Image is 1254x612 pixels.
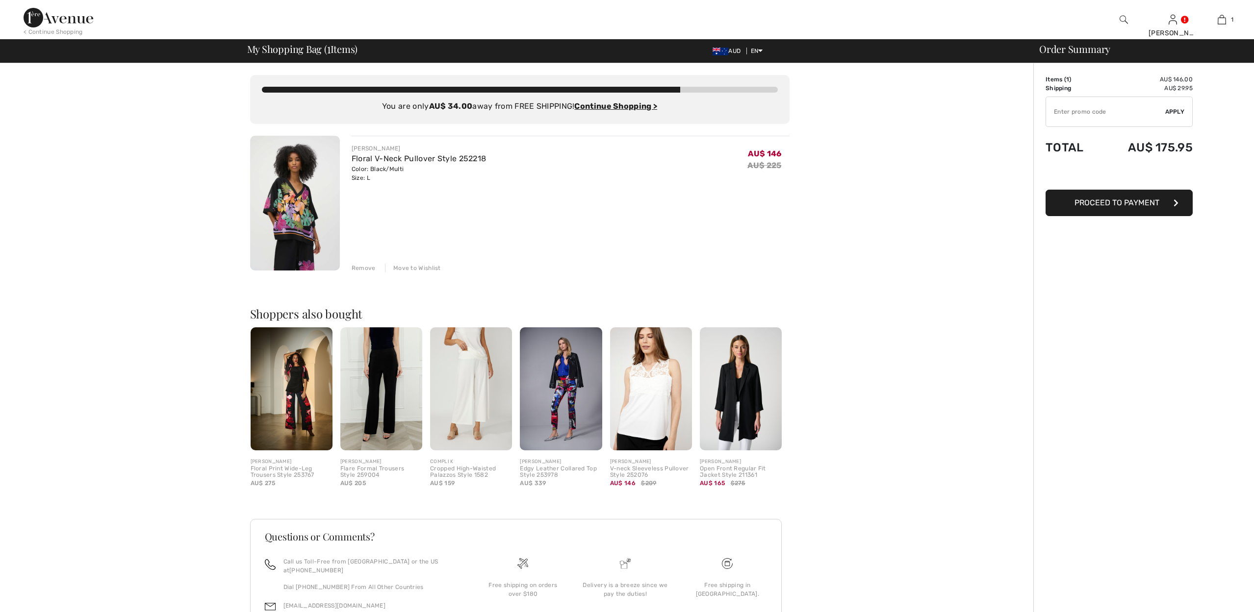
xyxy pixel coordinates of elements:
div: You are only away from FREE SHIPPING! [262,100,778,112]
div: Edgy Leather Collared Top Style 253978 [520,465,602,479]
img: 1ère Avenue [24,8,93,27]
span: AU$ 146 [610,480,636,487]
span: AUD [713,48,744,54]
div: < Continue Shopping [24,27,83,36]
img: My Info [1169,14,1177,25]
span: AU$ 205 [340,480,366,487]
iframe: PayPal [1046,164,1193,186]
div: [PERSON_NAME] [340,458,422,465]
img: Cropped High-Waisted Palazzos Style 1582 [430,327,512,450]
p: Dial [PHONE_NUMBER] From All Other Countries [283,583,461,591]
div: [PERSON_NAME] [352,144,486,153]
td: AU$ 175.95 [1100,131,1193,164]
img: My Bag [1218,14,1226,25]
iframe: Opens a widget where you can find more information [1191,583,1244,607]
span: AU$ 159 [430,480,455,487]
div: Free shipping in [GEOGRAPHIC_DATA]. [684,581,770,598]
span: EN [751,48,763,54]
img: Open Front Regular Fit Jacket Style 211361 [700,327,782,450]
h2: Shoppers also bought [250,308,790,319]
div: Move to Wishlist [385,264,441,272]
span: AU$ 339 [520,480,546,487]
div: COMPLI K [430,458,512,465]
img: V-neck Sleeveless Pullover Style 252076 [610,327,692,450]
td: AU$ 29.95 [1100,84,1193,93]
span: Proceed to Payment [1075,198,1159,207]
div: [PERSON_NAME] [520,458,602,465]
div: Cropped High-Waisted Palazzos Style 1582 [430,465,512,479]
img: Australian Dollar [713,48,728,55]
img: Floral Print Wide-Leg Trousers Style 253767 [251,327,333,450]
div: V-neck Sleeveless Pullover Style 252076 [610,465,692,479]
div: Floral Print Wide-Leg Trousers Style 253767 [251,465,333,479]
span: 1 [1231,15,1233,24]
span: My Shopping Bag ( Items) [247,44,358,54]
td: Total [1046,131,1100,164]
span: AU$ 146 [748,149,781,158]
div: Color: Black/Multi Size: L [352,165,486,182]
img: Floral V-Neck Pullover Style 252218 [250,136,340,270]
span: 1 [1066,76,1069,83]
div: [PERSON_NAME] [1149,28,1197,38]
span: $209 [641,479,656,488]
span: $275 [731,479,745,488]
div: Remove [352,264,376,272]
strong: AU$ 34.00 [429,101,473,111]
div: Delivery is a breeze since we pay the duties! [582,581,668,598]
div: [PERSON_NAME] [700,458,782,465]
span: 1 [327,42,331,54]
span: AU$ 275 [251,480,276,487]
a: Sign In [1169,15,1177,24]
td: AU$ 146.00 [1100,75,1193,84]
img: email [265,601,276,612]
span: AU$ 165 [700,480,725,487]
a: Floral V-Neck Pullover Style 252218 [352,154,486,163]
img: Edgy Leather Collared Top Style 253978 [520,327,602,450]
a: [EMAIL_ADDRESS][DOMAIN_NAME] [283,602,385,609]
button: Proceed to Payment [1046,190,1193,216]
img: Free shipping on orders over $180 [722,558,733,569]
p: Call us Toll-Free from [GEOGRAPHIC_DATA] or the US at [283,557,461,575]
div: Open Front Regular Fit Jacket Style 211361 [700,465,782,479]
img: Flare Formal Trousers Style 259004 [340,327,422,450]
img: call [265,559,276,570]
div: [PERSON_NAME] [610,458,692,465]
img: search the website [1120,14,1128,25]
div: Free shipping on orders over $180 [480,581,566,598]
div: Flare Formal Trousers Style 259004 [340,465,422,479]
img: Delivery is a breeze since we pay the duties! [620,558,631,569]
input: Promo code [1046,97,1165,126]
td: Items ( ) [1046,75,1100,84]
s: AU$ 225 [747,161,781,170]
img: Free shipping on orders over $180 [517,558,528,569]
td: Shipping [1046,84,1100,93]
a: 1 [1198,14,1246,25]
span: Apply [1165,107,1185,116]
div: [PERSON_NAME] [251,458,333,465]
div: Order Summary [1027,44,1248,54]
h3: Questions or Comments? [265,532,767,541]
a: [PHONE_NUMBER] [289,567,343,574]
a: Continue Shopping > [574,101,657,111]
